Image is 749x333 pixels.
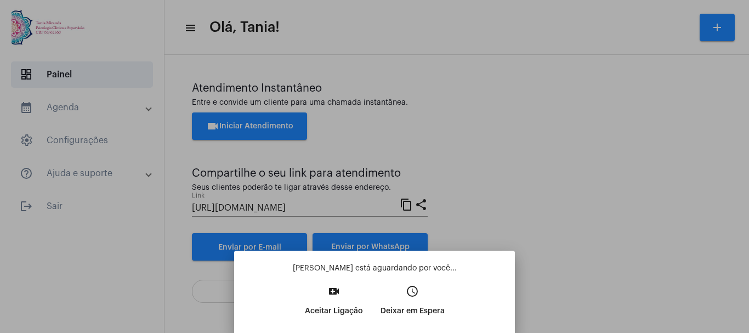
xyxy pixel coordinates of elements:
[381,301,445,321] p: Deixar em Espera
[296,281,372,329] button: Aceitar Ligação
[406,285,419,298] mat-icon: access_time
[243,263,506,274] p: [PERSON_NAME] está aguardando por você...
[372,281,453,329] button: Deixar em Espera
[327,285,341,298] mat-icon: video_call
[305,301,363,321] p: Aceitar Ligação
